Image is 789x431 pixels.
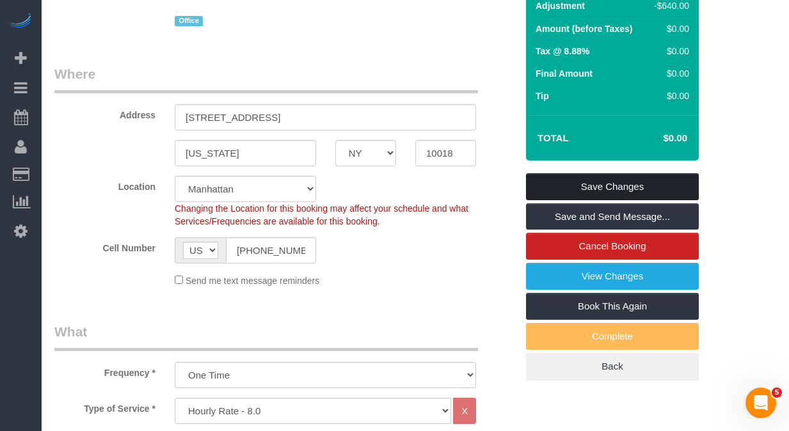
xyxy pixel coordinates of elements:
[45,362,165,379] label: Frequency *
[526,233,699,260] a: Cancel Booking
[536,45,589,58] label: Tax @ 8.88%
[8,13,33,31] img: Automaid Logo
[526,263,699,290] a: View Changes
[538,132,569,143] strong: Total
[54,322,478,351] legend: What
[175,203,468,226] span: Changing the Location for this booking may affect your schedule and what Services/Frequencies are...
[54,65,478,93] legend: Where
[625,133,687,144] h4: $0.00
[526,203,699,230] a: Save and Send Message...
[526,353,699,380] a: Back
[526,173,699,200] a: Save Changes
[526,293,699,320] a: Book This Again
[45,176,165,193] label: Location
[650,90,689,102] div: $0.00
[650,22,689,35] div: $0.00
[536,67,593,80] label: Final Amount
[650,45,689,58] div: $0.00
[226,237,316,263] input: Cell Number
[45,104,165,121] label: Address
[772,388,782,398] span: 5
[650,67,689,80] div: $0.00
[536,90,549,102] label: Tip
[175,16,203,26] span: Office
[45,237,165,255] label: Cell Number
[186,276,319,286] span: Send me text message reminders
[536,22,632,35] label: Amount (before Taxes)
[745,388,776,418] iframe: Intercom live chat
[45,398,165,415] label: Type of Service *
[415,140,476,166] input: Zip Code
[175,140,316,166] input: City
